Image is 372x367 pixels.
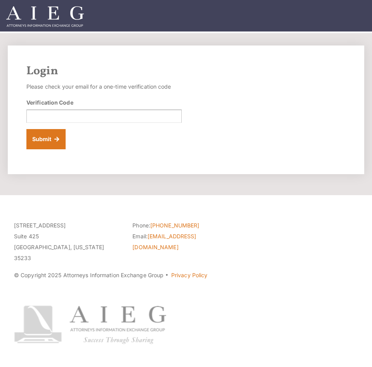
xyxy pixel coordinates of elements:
p: [STREET_ADDRESS] Suite 425 [GEOGRAPHIC_DATA], [US_STATE] 35233 [14,220,121,264]
label: Verification Code [26,98,73,107]
li: Email: [132,231,239,253]
span: · [165,275,169,279]
a: [PHONE_NUMBER] [150,222,199,229]
p: Please check your email for a one-time verification code [26,81,182,92]
button: Submit [26,129,66,149]
h2: Login [26,64,346,78]
p: © Copyright 2025 Attorneys Information Exchange Group [14,270,358,281]
img: Attorneys Information Exchange Group [6,6,84,27]
li: Phone: [132,220,239,231]
a: [EMAIL_ADDRESS][DOMAIN_NAME] [132,233,196,250]
img: Attorneys Information Exchange Group logo [14,306,166,344]
a: Privacy Policy [171,272,207,278]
